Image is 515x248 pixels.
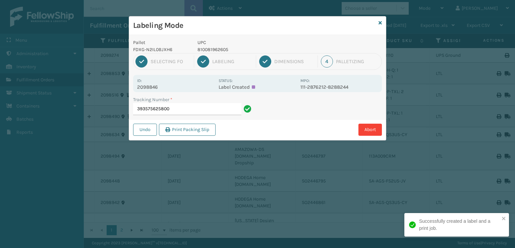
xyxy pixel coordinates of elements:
[133,20,376,31] h3: Labeling Mode
[159,124,216,136] button: Print Packing Slip
[502,216,506,222] button: close
[197,46,296,53] p: 810081962605
[259,55,271,68] div: 3
[336,58,380,65] div: Palletizing
[133,39,189,46] p: Pallet
[274,58,314,65] div: Dimensions
[151,58,191,65] div: Selecting FO
[419,218,500,232] div: Successfully created a label and a print job.
[300,78,310,83] label: MPO:
[137,78,142,83] label: Id:
[197,39,296,46] p: UPC
[133,124,157,136] button: Undo
[212,58,252,65] div: Labeling
[358,124,382,136] button: Abort
[135,55,148,68] div: 1
[133,46,189,53] p: FDXG-N2IL0BJXH6
[321,55,333,68] div: 4
[133,96,172,103] label: Tracking Number
[219,84,296,90] p: Label Created
[300,84,378,90] p: 111-2876212-8288244
[219,78,233,83] label: Status:
[197,55,209,68] div: 2
[137,84,215,90] p: 2098846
